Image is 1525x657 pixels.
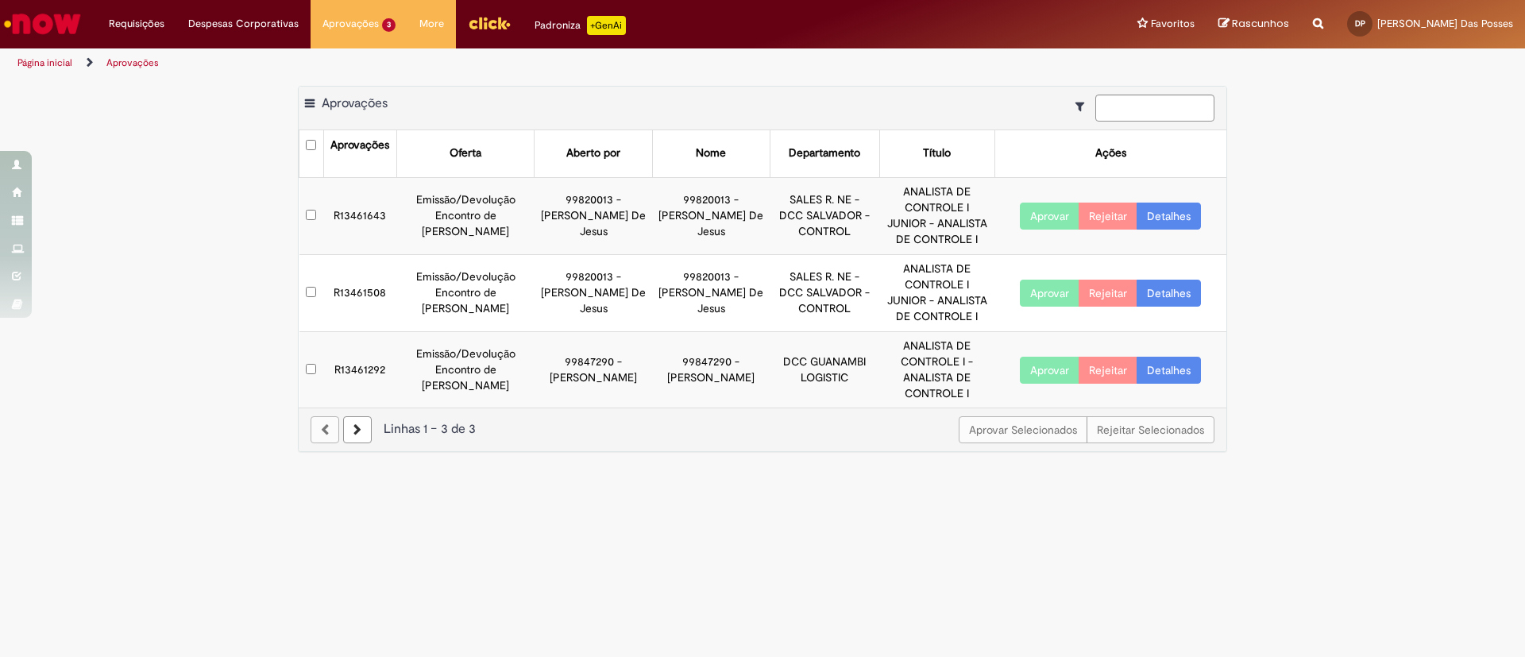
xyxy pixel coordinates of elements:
[17,56,72,69] a: Página inicial
[1079,280,1137,307] button: Rejeitar
[450,145,481,161] div: Oferta
[1151,16,1195,32] span: Favoritos
[1079,357,1137,384] button: Rejeitar
[1137,280,1201,307] a: Detalhes
[1079,203,1137,230] button: Rejeitar
[311,420,1214,439] div: Linhas 1 − 3 de 3
[1232,16,1289,31] span: Rascunhos
[789,145,860,161] div: Departamento
[1137,357,1201,384] a: Detalhes
[770,254,879,331] td: SALES R. NE - DCC SALVADOR - CONTROL
[1355,18,1365,29] span: DP
[879,331,994,408] td: ANALISTA DE CONTROLE I - ANALISTA DE CONTROLE I
[770,331,879,408] td: DCC GUANAMBI LOGISTIC
[535,331,652,408] td: 99847290 - [PERSON_NAME]
[1095,145,1126,161] div: Ações
[696,145,726,161] div: Nome
[652,254,770,331] td: 99820013 - [PERSON_NAME] De Jesus
[1377,17,1513,30] span: [PERSON_NAME] Das Posses
[188,16,299,32] span: Despesas Corporativas
[323,130,396,177] th: Aprovações
[652,331,770,408] td: 99847290 - [PERSON_NAME]
[1218,17,1289,32] a: Rascunhos
[109,16,164,32] span: Requisições
[397,254,535,331] td: Emissão/Devolução Encontro de [PERSON_NAME]
[323,254,396,331] td: R13461508
[2,8,83,40] img: ServiceNow
[106,56,159,69] a: Aprovações
[1020,203,1079,230] button: Aprovar
[535,177,652,254] td: 99820013 - [PERSON_NAME] De Jesus
[397,331,535,408] td: Emissão/Devolução Encontro de [PERSON_NAME]
[323,177,396,254] td: R13461643
[879,254,994,331] td: ANALISTA DE CONTROLE I JUNIOR - ANALISTA DE CONTROLE I
[12,48,1005,78] ul: Trilhas de página
[322,16,379,32] span: Aprovações
[419,16,444,32] span: More
[330,137,389,153] div: Aprovações
[323,331,396,408] td: R13461292
[1137,203,1201,230] a: Detalhes
[587,16,626,35] p: +GenAi
[652,177,770,254] td: 99820013 - [PERSON_NAME] De Jesus
[770,177,879,254] td: SALES R. NE - DCC SALVADOR - CONTROL
[322,95,388,111] span: Aprovações
[468,11,511,35] img: click_logo_yellow_360x200.png
[879,177,994,254] td: ANALISTA DE CONTROLE I JUNIOR - ANALISTA DE CONTROLE I
[566,145,620,161] div: Aberto por
[1075,101,1092,112] i: Mostrar filtros para: Suas Solicitações
[535,254,652,331] td: 99820013 - [PERSON_NAME] De Jesus
[535,16,626,35] div: Padroniza
[382,18,396,32] span: 3
[397,177,535,254] td: Emissão/Devolução Encontro de [PERSON_NAME]
[923,145,951,161] div: Título
[1020,280,1079,307] button: Aprovar
[1020,357,1079,384] button: Aprovar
